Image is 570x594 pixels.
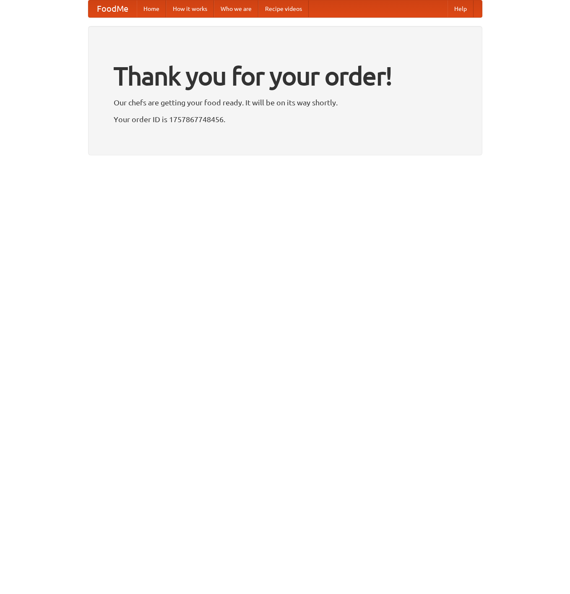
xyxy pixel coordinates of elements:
a: Help [448,0,474,17]
a: Home [137,0,166,17]
a: Who we are [214,0,258,17]
a: How it works [166,0,214,17]
p: Your order ID is 1757867748456. [114,113,457,126]
a: Recipe videos [258,0,309,17]
a: FoodMe [88,0,137,17]
p: Our chefs are getting your food ready. It will be on its way shortly. [114,96,457,109]
h1: Thank you for your order! [114,56,457,96]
